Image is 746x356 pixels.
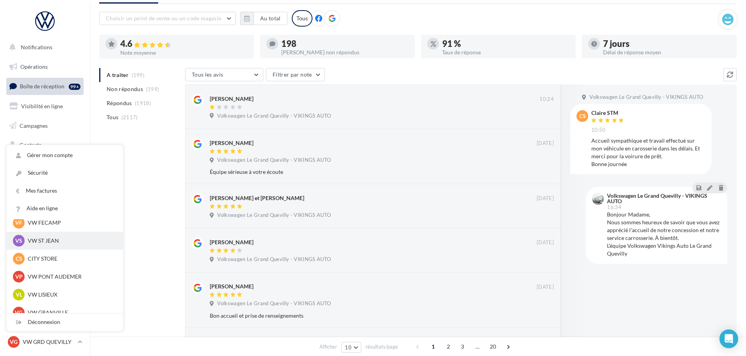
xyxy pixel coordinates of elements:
button: Notifications [5,39,82,55]
span: [DATE] [537,239,554,246]
div: Tous [292,10,312,27]
span: VS [15,237,22,245]
span: Boîte de réception [20,83,64,89]
span: 10:24 [539,96,554,103]
a: Médiathèque [5,156,85,173]
span: Répondus [107,99,132,107]
div: Bon accueil et prise de renseignements [210,312,503,320]
span: 16:34 [607,205,621,210]
p: VW LISIEUX [28,291,114,299]
a: Gérer mon compte [7,147,123,164]
div: 4.6 [120,39,248,48]
span: Volkswagen Le Grand Quevilly - VIKINGS AUTO [217,256,331,263]
p: VW FECAMP [28,219,114,227]
span: ... [471,340,484,353]
span: (1918) [135,100,151,106]
a: Campagnes DataOnDemand [5,221,85,244]
div: 198 [281,39,409,48]
div: [PERSON_NAME] [210,95,253,103]
span: 3 [456,340,469,353]
button: Au total [240,12,287,25]
span: VL [16,291,22,299]
span: résultats/page [366,343,398,351]
div: 99+ [69,84,80,90]
div: Note moyenne [120,50,248,55]
div: Taux de réponse [442,50,569,55]
div: Équipe sérieuse à votre écoute [210,168,503,176]
a: PLV et print personnalisable [5,195,85,218]
div: Bonjour Madame, Nous sommes heureux de savoir que vous avez apprécié l'accueil de notre concessio... [607,211,721,258]
a: Sécurité [7,164,123,182]
a: Contacts [5,137,85,153]
div: [PERSON_NAME] [210,238,253,246]
span: VG [15,309,23,317]
a: Campagnes [5,118,85,134]
span: 20 [487,340,500,353]
div: 7 jours [603,39,730,48]
span: 10:50 [591,127,606,134]
p: VW GRD QUEVILLY [23,338,75,346]
span: CS [16,255,22,263]
div: [PERSON_NAME] et [PERSON_NAME] [210,194,304,202]
a: Mes factures [7,182,123,200]
div: Open Intercom Messenger [719,329,738,348]
span: Volkswagen Le Grand Quevilly - VIKINGS AUTO [589,94,703,101]
button: Au total [253,12,287,25]
p: CITY STORE [28,255,114,263]
span: 10 [345,344,352,351]
button: Choisir un point de vente ou un code magasin [99,12,236,25]
span: Volkswagen Le Grand Quevilly - VIKINGS AUTO [217,113,331,120]
p: VW PONT AUDEMER [28,273,114,281]
div: Volkswagen Le Grand Quevilly - VIKINGS AUTO [607,193,719,204]
div: Claire STM [591,110,626,116]
a: Calendrier [5,176,85,192]
p: VW ST JEAN [28,237,114,245]
span: Choisir un point de vente ou un code magasin [106,15,221,21]
div: Accueil sympathique et travail effectué sur mon véhicule en carosserie dans les délais. Et merci ... [591,137,705,168]
span: Afficher [319,343,337,351]
span: VF [15,219,22,227]
div: Déconnexion [7,313,123,331]
div: 91 % [442,39,569,48]
span: Campagnes [20,122,48,129]
span: Contacts [20,141,41,148]
span: Volkswagen Le Grand Quevilly - VIKINGS AUTO [217,300,331,307]
button: Tous les avis [185,68,263,81]
span: Notifications [21,44,52,50]
span: Volkswagen Le Grand Quevilly - VIKINGS AUTO [217,157,331,164]
div: [PERSON_NAME] [210,139,253,147]
span: VG [10,338,18,346]
span: (199) [146,86,159,92]
span: Volkswagen Le Grand Quevilly - VIKINGS AUTO [217,212,331,219]
div: Délai de réponse moyen [603,50,730,55]
span: Tous [107,113,118,121]
a: Boîte de réception99+ [5,78,85,95]
span: (2117) [121,114,138,120]
span: Visibilité en ligne [21,103,63,109]
span: Non répondus [107,85,143,93]
button: Filtrer par note [266,68,325,81]
span: [DATE] [537,195,554,202]
span: 2 [442,340,455,353]
a: VG VW GRD QUEVILLY [6,335,84,349]
p: VW GRANVILLE [28,309,114,317]
button: 10 [341,342,361,353]
span: Tous les avis [192,71,223,78]
a: Visibilité en ligne [5,98,85,114]
div: [PERSON_NAME] non répondus [281,50,409,55]
div: [PERSON_NAME] [210,283,253,290]
span: 1 [427,340,439,353]
span: CS [579,112,586,120]
a: Opérations [5,59,85,75]
span: VP [15,273,23,281]
span: [DATE] [537,284,554,291]
a: Aide en ligne [7,200,123,217]
span: [DATE] [537,140,554,147]
span: Opérations [20,63,48,70]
